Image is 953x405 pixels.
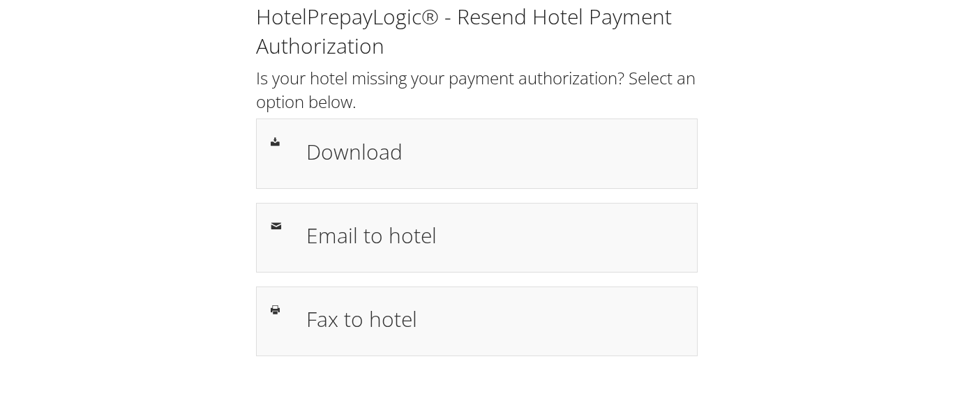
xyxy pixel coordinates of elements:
h1: HotelPrepayLogic® - Resend Hotel Payment Authorization [256,2,698,61]
a: Fax to hotel [256,286,698,356]
h1: Email to hotel [306,220,682,251]
a: Download [256,119,698,188]
h1: Fax to hotel [306,303,682,335]
h1: Download [306,136,682,167]
a: Email to hotel [256,203,698,273]
h2: Is your hotel missing your payment authorization? Select an option below. [256,66,698,113]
